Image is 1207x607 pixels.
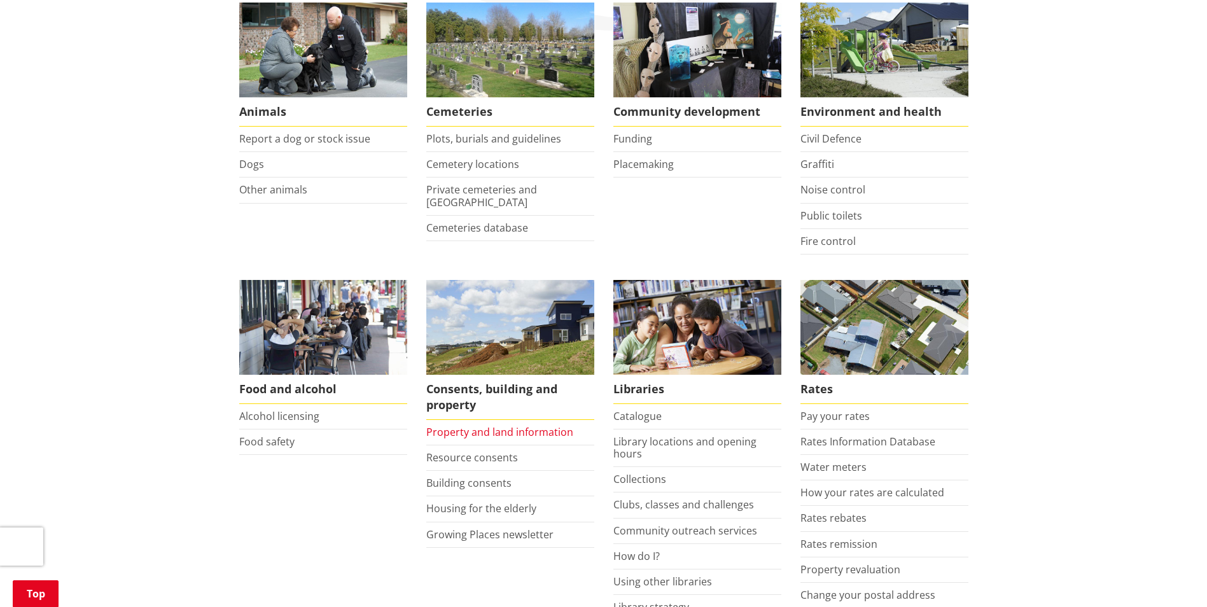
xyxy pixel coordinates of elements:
a: New housing in Pokeno Environment and health [800,3,968,127]
a: Waikato District Council Animal Control team Animals [239,3,407,127]
a: Food and Alcohol in the Waikato Food and alcohol [239,280,407,404]
a: Rates rebates [800,511,867,525]
a: How your rates are calculated [800,485,944,499]
a: Pay your rates online Rates [800,280,968,404]
a: Building consents [426,476,512,490]
a: Pay your rates [800,409,870,423]
a: Food safety [239,435,295,449]
a: Change your postal address [800,588,935,602]
img: New housing in Pokeno [800,3,968,97]
a: Housing for the elderly [426,501,536,515]
a: Public toilets [800,209,862,223]
a: Top [13,580,59,607]
a: Alcohol licensing [239,409,319,423]
span: Environment and health [800,97,968,127]
a: Property revaluation [800,562,900,576]
img: Animal Control [239,3,407,97]
span: Rates [800,375,968,404]
a: Resource consents [426,450,518,464]
img: Waikato District Council libraries [613,280,781,375]
a: Cemeteries database [426,221,528,235]
a: New Pokeno housing development Consents, building and property [426,280,594,420]
span: Cemeteries [426,97,594,127]
a: Using other libraries [613,575,712,589]
a: Noise control [800,183,865,197]
a: Private cemeteries and [GEOGRAPHIC_DATA] [426,183,537,209]
a: Community outreach services [613,524,757,538]
a: Cemetery locations [426,157,519,171]
a: Matariki Travelling Suitcase Art Exhibition Community development [613,3,781,127]
img: Huntly Cemetery [426,3,594,97]
a: Civil Defence [800,132,862,146]
a: Catalogue [613,409,662,423]
a: Water meters [800,460,867,474]
a: Fire control [800,234,856,248]
a: Library membership is free to everyone who lives in the Waikato district. Libraries [613,280,781,404]
a: Property and land information [426,425,573,439]
a: Rates Information Database [800,435,935,449]
a: Plots, burials and guidelines [426,132,561,146]
a: Graffiti [800,157,834,171]
iframe: Messenger Launcher [1148,554,1194,599]
span: Libraries [613,375,781,404]
a: Library locations and opening hours [613,435,757,461]
a: Huntly Cemetery Cemeteries [426,3,594,127]
a: Funding [613,132,652,146]
a: Report a dog or stock issue [239,132,370,146]
a: Collections [613,472,666,486]
span: Food and alcohol [239,375,407,404]
span: Consents, building and property [426,375,594,420]
img: Food and Alcohol in the Waikato [239,280,407,375]
span: Animals [239,97,407,127]
a: Growing Places newsletter [426,527,554,541]
a: Rates remission [800,537,877,551]
img: Land and property thumbnail [426,280,594,375]
a: Placemaking [613,157,674,171]
a: Clubs, classes and challenges [613,498,754,512]
span: Community development [613,97,781,127]
img: Rates-thumbnail [800,280,968,375]
a: Other animals [239,183,307,197]
a: Dogs [239,157,264,171]
a: How do I? [613,549,660,563]
img: Matariki Travelling Suitcase Art Exhibition [613,3,781,97]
